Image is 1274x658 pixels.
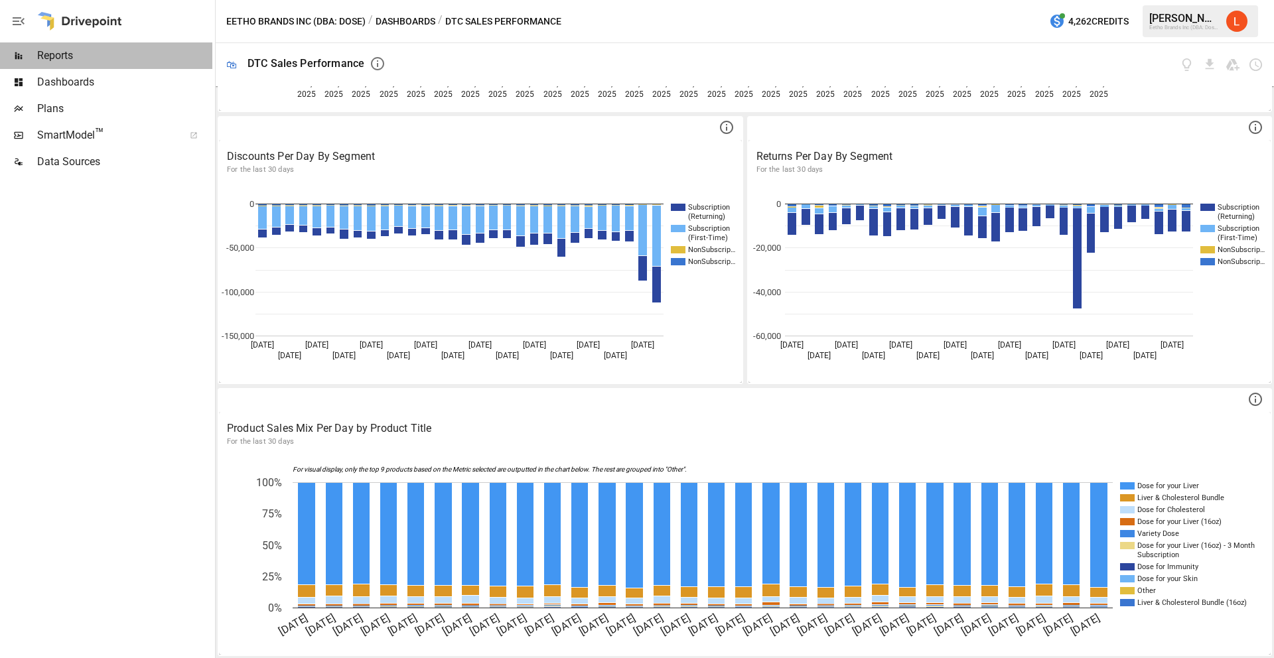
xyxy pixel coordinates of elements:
text: (Returning) [688,212,725,221]
text: 26, [766,79,776,88]
button: View documentation [1179,57,1194,72]
span: Data Sources [37,154,212,170]
text: [DATE] [850,612,883,638]
text: Subscription [1218,224,1259,233]
text: Dose for your Liver (16oz) - 3 Month [1137,541,1255,550]
text: 28, [820,79,831,88]
text: 2025 [625,90,644,99]
text: 22, [656,79,667,88]
text: 25% [262,570,282,583]
text: 04, [984,79,995,88]
text: -40,000 [753,287,781,297]
text: 20, [602,79,612,88]
div: Eetho Brands Inc (DBA: Dose) [1149,25,1218,31]
text: [DATE] [862,351,885,360]
text: Subscription [1137,551,1179,559]
text: -150,000 [222,331,254,341]
text: [DATE] [251,340,274,350]
text: Subscription [688,224,730,233]
text: 2025 [980,90,999,99]
text: [DATE] [877,612,910,638]
text: [DATE] [358,612,391,638]
text: 2025 [1062,90,1081,99]
text: [DATE] [796,612,829,638]
text: 2025 [1090,90,1108,99]
text: 21, [629,79,640,88]
text: 16, [492,79,503,88]
text: 11, [356,79,366,88]
text: [DATE] [970,351,993,360]
text: For visual display, only the top 9 products based on the Metric selected are outputted in the cha... [293,466,687,474]
text: [DATE] [741,612,774,638]
text: 18, [547,79,558,88]
text: 100% [256,476,282,489]
text: [DATE] [632,612,665,638]
text: [DATE] [997,340,1021,350]
text: [DATE] [413,612,447,638]
text: [DATE] [1079,351,1102,360]
text: -50,000 [226,243,254,253]
text: 2025 [297,90,316,99]
text: -60,000 [753,331,781,341]
text: Dose for Cholesterol [1137,505,1205,514]
text: 24, [711,79,722,88]
button: Download dashboard [1202,57,1218,72]
text: [DATE] [780,340,804,350]
text: [DATE] [522,612,555,638]
p: Returns Per Day By Segment [756,149,1263,164]
text: [DATE] [387,351,410,360]
text: 2025 [407,90,425,99]
text: 06, [1039,79,1050,88]
text: (First-Time) [1218,233,1257,242]
text: 2025 [926,90,944,99]
text: Liver & Cholesterol Bundle (16oz) [1137,598,1247,607]
text: NonSubscrip… [688,257,735,266]
text: [DATE] [604,612,638,638]
text: 30, [875,79,886,88]
svg: A chart. [748,184,1271,383]
text: 23, [683,79,694,88]
text: Dose for your Skin [1137,574,1198,583]
text: [DATE] [441,612,474,638]
text: [DATE] [1133,351,1157,360]
p: For the last 30 days [227,436,1263,447]
text: [DATE] [916,351,939,360]
text: [DATE] [278,351,301,360]
text: 19, [575,79,585,88]
text: Liver & Cholesterol Bundle [1137,493,1224,502]
text: [DATE] [441,351,464,360]
text: 2025 [898,90,917,99]
img: Leslie Denton [1226,11,1247,32]
text: [DATE] [577,612,610,638]
text: [DATE] [1106,340,1129,350]
text: 10, [328,79,339,88]
text: [DATE] [959,612,993,638]
text: [DATE] [943,340,966,350]
text: [DATE] [549,612,583,638]
button: Schedule dashboard [1248,57,1263,72]
svg: A chart. [219,184,742,383]
text: [DATE] [1052,340,1075,350]
div: 🛍 [226,58,237,71]
div: [PERSON_NAME] [1149,12,1218,25]
text: NonSubscrip… [688,245,735,254]
text: [DATE] [1014,612,1047,638]
text: [DATE] [604,351,627,360]
text: 2025 [789,90,808,99]
text: [DATE] [905,612,938,638]
text: [DATE] [332,351,356,360]
text: [DATE] [577,340,600,350]
text: 2025 [598,90,616,99]
text: Dose for your Liver (16oz) [1137,517,1222,526]
text: 29, [847,79,858,88]
text: [DATE] [496,351,519,360]
text: [DATE] [686,612,719,638]
button: Dashboards [376,13,435,30]
p: For the last 30 days [756,164,1263,175]
p: Discounts Per Day By Segment [227,149,734,164]
text: 75% [262,507,282,520]
text: [DATE] [523,340,546,350]
text: 01, [902,79,913,88]
span: Dashboards [37,74,212,90]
